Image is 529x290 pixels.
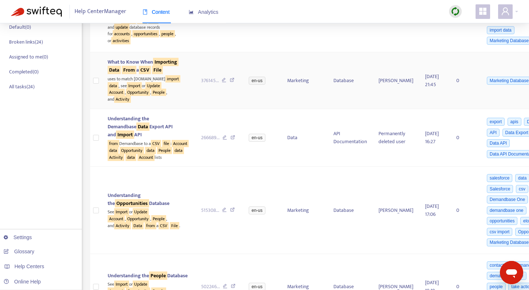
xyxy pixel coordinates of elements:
[487,118,505,126] span: export
[111,37,131,44] sqkw: activities
[125,154,136,161] sqkw: data
[373,52,419,109] td: [PERSON_NAME]
[114,24,129,31] sqkw: update
[108,89,125,96] sqkw: Account
[500,261,523,284] iframe: Button to launch messaging window
[487,261,509,269] span: contacts
[487,272,526,280] span: demandbase one
[9,53,48,61] p: Assigned to me ( 0 )
[9,68,39,76] p: Completed ( 0 )
[373,109,419,167] td: Permanently deleted user
[487,185,513,193] span: Salesforce
[133,281,149,288] sqkw: Update
[425,129,439,146] span: [DATE] 16:27
[9,38,43,46] p: Broken links ( 24 )
[126,215,150,222] sqkw: Opportunity
[151,89,166,96] sqkw: People
[425,72,439,89] span: [DATE] 21:45
[145,82,161,89] sqkw: Update
[201,77,219,85] span: 376145 ...
[108,139,189,161] div: Demandbase to a : lists
[451,7,460,16] img: sync.dc5367851b00ba804db3.png
[487,174,513,182] span: salesforce
[4,249,34,254] a: Glossary
[151,140,161,147] sqkw: CSV
[9,83,35,90] p: All tasks ( 24 )
[487,139,510,147] span: Data API
[143,9,148,15] span: book
[487,206,526,214] span: demandbase one
[328,167,373,254] td: Database
[143,9,170,15] span: Content
[133,208,149,216] sqkw: Update
[108,114,173,139] span: Understanding the Demandbase Export API and API
[122,66,136,74] sqkw: From
[108,208,189,229] div: See or , , , and a .
[165,75,180,82] sqkw: import
[4,279,41,285] a: Online Help
[108,154,124,161] sqkw: Activity
[108,147,119,154] sqkw: data
[508,118,521,126] span: apis
[116,130,134,139] sqkw: Import
[9,23,31,31] p: Default ( 0 )
[137,154,155,161] sqkw: Account
[113,30,131,37] sqkw: accounts
[153,58,179,66] sqkw: Importing
[487,196,528,204] span: Demandbase One
[201,134,220,142] span: 266689 ...
[152,66,163,74] sqkw: File
[501,7,510,16] span: user
[114,222,131,229] sqkw: Activity
[170,222,179,229] sqkw: File
[108,82,119,89] sqkw: data
[136,122,149,131] sqkw: Data
[478,7,487,16] span: appstore
[160,30,175,37] sqkw: people
[15,263,44,269] span: Help Centers
[487,26,514,34] span: import data
[139,66,151,74] sqkw: CSV
[127,82,142,89] sqkw: Import
[75,5,126,19] span: Help Center Manager
[281,109,328,167] td: Data
[281,167,328,254] td: Marketing
[201,206,219,214] span: 515308 ...
[151,215,166,222] sqkw: People
[145,222,156,229] sqkw: from
[159,222,169,229] sqkw: CSV
[108,58,179,74] span: What to Know When a
[281,52,328,109] td: Marketing
[189,9,219,15] span: Analytics
[108,191,169,208] span: Understanding the Database
[108,215,125,222] sqkw: Account
[157,147,172,154] sqkw: People
[108,140,119,147] sqkw: from
[173,147,184,154] sqkw: data
[114,96,131,103] sqkw: Activity
[328,52,373,109] td: Database
[145,147,156,154] sqkw: data
[114,281,129,288] sqkw: Import
[108,66,121,74] sqkw: Data
[373,167,419,254] td: [PERSON_NAME]
[328,109,373,167] td: API Documentation
[425,202,439,218] span: [DATE] 17:06
[132,30,159,37] sqkw: opportunities
[516,185,528,193] span: csv
[249,77,265,85] span: en-us
[108,16,189,44] div: You can to add and database records for , , , or
[487,129,500,137] span: API
[108,271,188,280] span: Understanding the Database
[450,167,480,254] td: 0
[172,140,189,147] sqkw: Account
[162,140,171,147] sqkw: file
[120,147,144,154] sqkw: Opportunity
[115,199,149,208] sqkw: Opportunities
[108,74,189,103] div: uses to match [DOMAIN_NAME] , see or , , , and
[487,228,513,236] span: csv import
[114,208,129,216] sqkw: Import
[249,206,265,214] span: en-us
[11,7,62,17] img: Swifteq
[487,217,518,225] span: opportunities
